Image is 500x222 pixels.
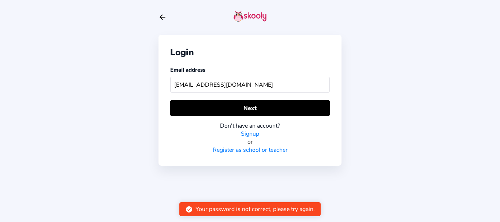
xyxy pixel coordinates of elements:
[170,100,330,116] button: Next
[170,66,205,74] label: Email address
[170,46,330,58] div: Login
[234,11,266,22] img: skooly-logo.png
[170,138,330,146] div: or
[213,146,288,154] a: Register as school or teacher
[241,130,259,138] a: Signup
[170,77,330,93] input: Your email address
[170,122,330,130] div: Don't have an account?
[185,206,193,213] ion-icon: checkmark circle
[195,205,315,213] div: Your password is not correct, please try again.
[158,13,167,21] button: arrow back outline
